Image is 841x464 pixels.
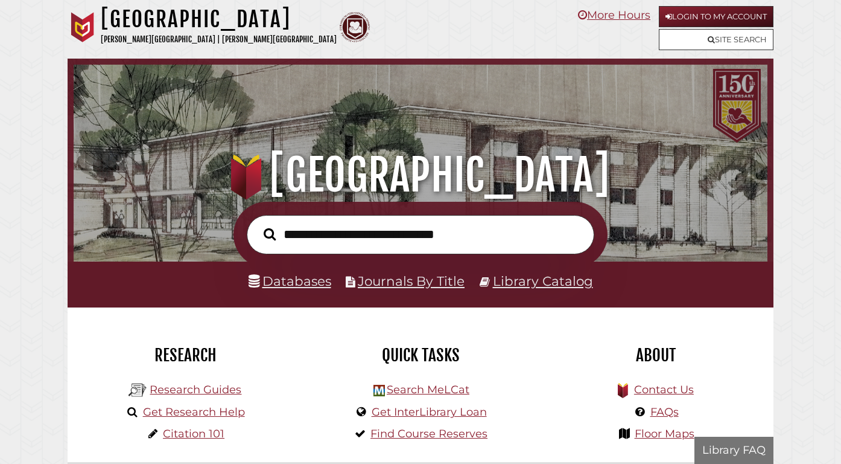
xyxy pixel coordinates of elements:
h2: About [547,345,764,366]
img: Hekman Library Logo [373,385,385,396]
a: Databases [249,273,331,289]
a: Research Guides [150,383,241,396]
a: Library Catalog [493,273,593,289]
i: Search [264,227,276,240]
a: Site Search [659,29,773,50]
a: FAQs [650,405,679,419]
img: Hekman Library Logo [129,381,147,399]
a: Search MeLCat [387,383,469,396]
a: Journals By Title [358,273,465,289]
img: Calvin Theological Seminary [340,12,370,42]
h2: Quick Tasks [312,345,529,366]
img: Calvin University [68,12,98,42]
button: Search [258,225,282,244]
a: Get Research Help [143,405,245,419]
h1: [GEOGRAPHIC_DATA] [101,6,337,33]
a: Find Course Reserves [370,427,487,440]
a: More Hours [578,8,650,22]
h2: Research [77,345,294,366]
a: Get InterLibrary Loan [372,405,487,419]
a: Contact Us [634,383,694,396]
a: Citation 101 [163,427,224,440]
a: Floor Maps [635,427,694,440]
h1: [GEOGRAPHIC_DATA] [86,149,755,202]
a: Login to My Account [659,6,773,27]
p: [PERSON_NAME][GEOGRAPHIC_DATA] | [PERSON_NAME][GEOGRAPHIC_DATA] [101,33,337,47]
